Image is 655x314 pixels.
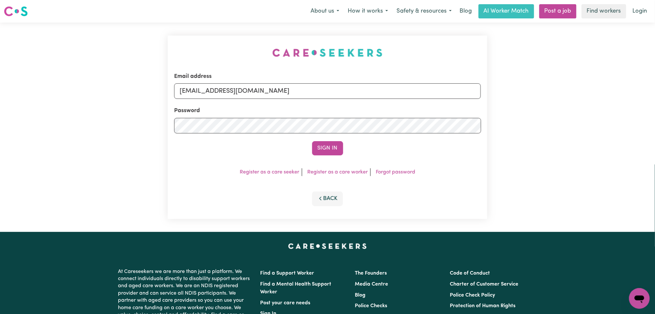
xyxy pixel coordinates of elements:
a: Protection of Human Rights [450,303,515,309]
a: Find a Support Worker [260,271,314,276]
button: Back [312,192,343,206]
a: Blog [355,293,366,298]
label: Password [174,107,200,115]
a: Find a Mental Health Support Worker [260,282,332,295]
a: Careseekers home page [288,244,367,249]
a: Charter of Customer Service [450,282,518,287]
a: Register as a care worker [307,170,368,175]
a: Post your care needs [260,300,311,306]
img: Careseekers logo [4,5,28,17]
a: Code of Conduct [450,271,490,276]
a: Forgot password [376,170,415,175]
button: Sign In [312,141,343,155]
button: Safety & resources [392,5,456,18]
a: Police Check Policy [450,293,495,298]
a: Find workers [582,4,626,18]
input: Email address [174,83,481,99]
iframe: Button to launch messaging window [629,288,650,309]
a: Login [629,4,651,18]
a: Post a job [539,4,576,18]
a: Blog [456,4,476,18]
label: Email address [174,72,212,81]
button: How it works [343,5,392,18]
a: Media Centre [355,282,388,287]
a: AI Worker Match [479,4,534,18]
a: Careseekers logo [4,4,28,19]
a: Police Checks [355,303,387,309]
button: About us [306,5,343,18]
a: The Founders [355,271,387,276]
a: Register as a care seeker [240,170,299,175]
